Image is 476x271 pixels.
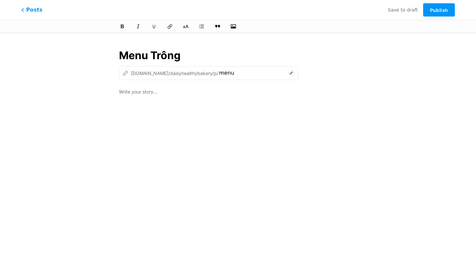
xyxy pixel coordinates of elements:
[388,3,418,17] button: Save to draft
[430,7,448,13] span: Publish
[388,7,418,13] span: Save to draft
[423,3,455,17] button: Publish
[119,48,357,63] input: Title
[21,6,42,14] span: Posts
[123,70,218,77] div: [DOMAIN_NAME]/daisyhealthybakery/p/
